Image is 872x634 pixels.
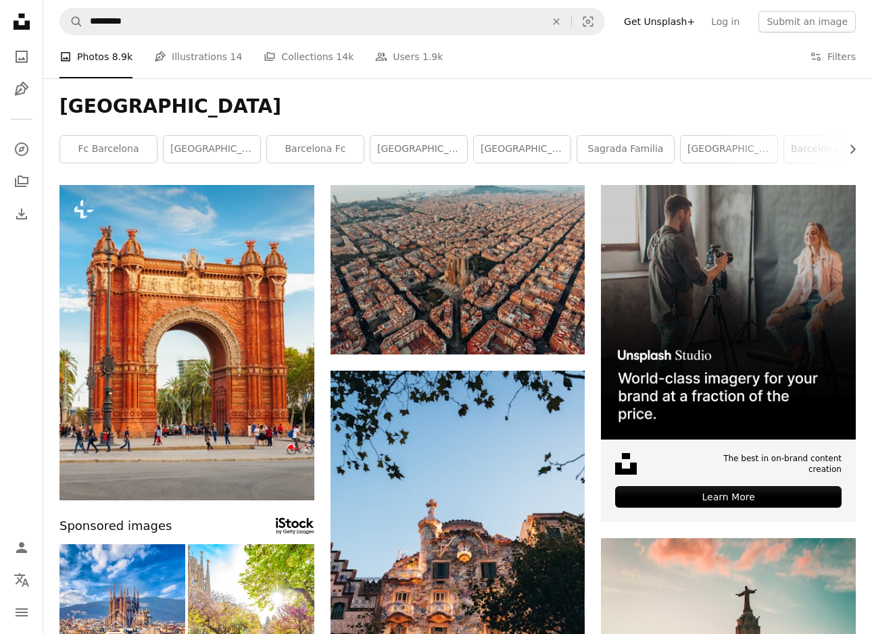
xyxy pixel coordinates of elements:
a: Illustrations 14 [154,35,242,78]
a: [GEOGRAPHIC_DATA] [681,136,777,163]
a: Download History [8,201,35,228]
a: Users 1.9k [375,35,443,78]
form: Find visuals sitewide [59,8,605,35]
a: Illustrations [8,76,35,103]
button: Search Unsplash [60,9,83,34]
button: Submit an image [758,11,856,32]
button: Clear [541,9,571,34]
a: The best in on-brand content creationLearn More [601,185,856,522]
a: barcelona fc [267,136,364,163]
a: fc barcelona [60,136,157,163]
button: scroll list to the right [840,136,856,163]
a: Photos [8,43,35,70]
a: [GEOGRAPHIC_DATA] [474,136,571,163]
button: Menu [8,599,35,626]
a: Log in / Sign up [8,534,35,561]
a: [GEOGRAPHIC_DATA] [370,136,467,163]
a: Explore [8,136,35,163]
img: aerial view of city buildings during daytime [331,185,585,354]
a: Collections [8,168,35,195]
a: Collections 14k [264,35,354,78]
a: [GEOGRAPHIC_DATA] [164,136,260,163]
span: Sponsored images [59,517,172,536]
h1: [GEOGRAPHIC_DATA] [59,95,856,119]
div: Learn More [615,486,842,508]
span: 1.9k [422,49,443,64]
button: Filters [810,35,856,78]
a: Log in [703,11,748,32]
a: sagrada familia [577,136,674,163]
a: aerial view of city buildings during daytime [331,263,585,275]
span: The best in on-brand content creation [712,453,842,476]
img: file-1631678316303-ed18b8b5cb9cimage [615,453,637,475]
img: file-1715651741414-859baba4300dimage [601,185,856,440]
img: The Arc de Triomf or Arco de Triunfo is a triumphal arch in the city of Barcelona in Catalonia re... [59,185,314,500]
button: Language [8,566,35,593]
button: Visual search [572,9,604,34]
a: brwon and black cathedrla [331,575,585,587]
a: The Arc de Triomf or Arco de Triunfo is a triumphal arch in the city of Barcelona in Catalonia re... [59,336,314,348]
span: 14 [231,49,243,64]
span: 14k [336,49,354,64]
a: Get Unsplash+ [616,11,703,32]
